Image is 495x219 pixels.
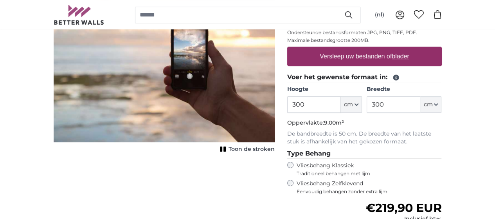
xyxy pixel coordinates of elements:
span: 9.00m² [324,119,344,126]
label: Vliesbehang Zelfklevend [297,180,442,195]
p: Maximale bestandsgrootte 200MB. [287,37,442,43]
button: cm [341,96,362,113]
label: Vliesbehang Klassiek [297,162,427,177]
p: De bandbreedte is 50 cm. De breedte van het laatste stuk is afhankelijk van het gekozen formaat. [287,130,442,146]
u: blader [392,53,409,60]
label: Hoogte [287,85,362,93]
label: Versleep uw bestanden of [317,49,412,64]
span: cm [344,101,353,109]
span: €219,90 EUR [365,201,441,215]
img: Betterwalls [54,5,104,25]
legend: Type Behang [287,149,442,159]
span: cm [423,101,432,109]
p: Oppervlakte: [287,119,442,127]
span: Toon de stroken [229,145,275,153]
legend: Voer het gewenste formaat in: [287,72,442,82]
p: Ondersteunde bestandsformaten JPG, PNG, TIFF, PDF. [287,29,442,36]
button: Toon de stroken [218,144,275,155]
button: (nl) [369,8,391,22]
label: Breedte [367,85,441,93]
button: cm [420,96,441,113]
span: Eenvoudig behangen zonder extra lijm [297,188,442,195]
span: Traditioneel behangen met lijm [297,170,427,177]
